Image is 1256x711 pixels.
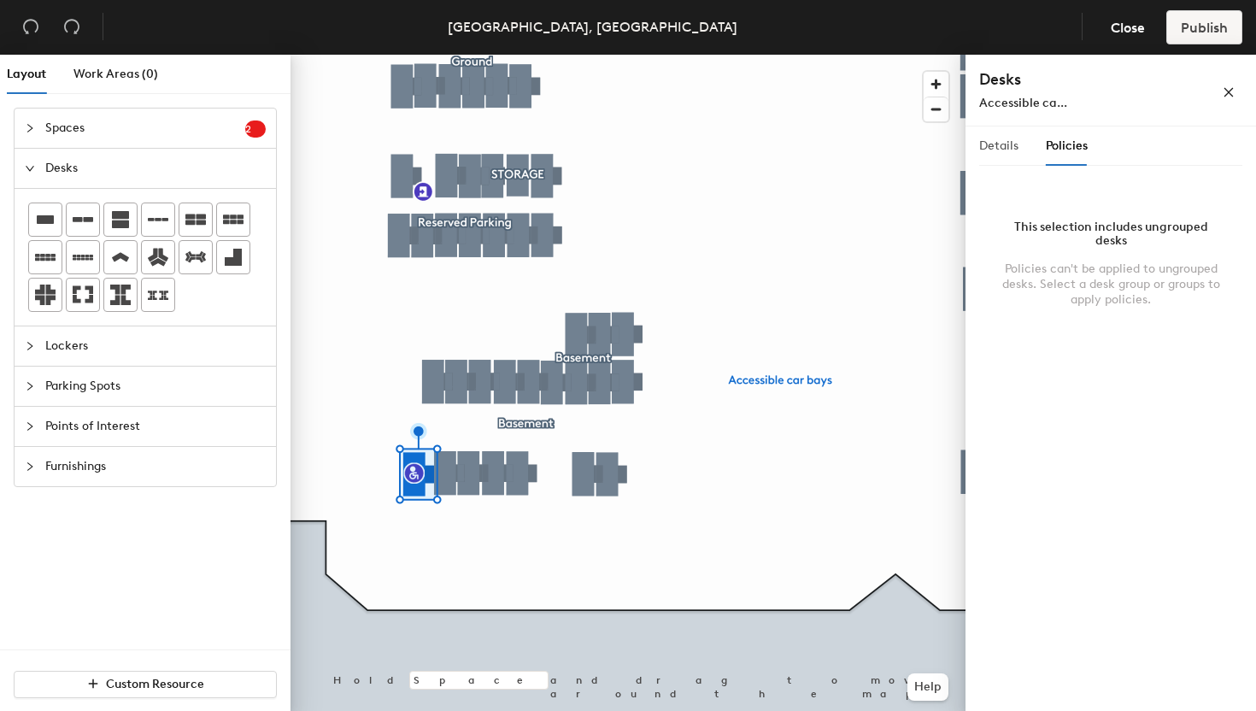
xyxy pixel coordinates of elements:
[25,461,35,472] span: collapsed
[1223,86,1235,98] span: close
[45,109,245,148] span: Spaces
[1000,261,1222,308] div: Policies can't be applied to ungrouped desks. Select a desk group or groups to apply policies.
[1111,20,1145,36] span: Close
[979,68,1167,91] h4: Desks
[25,381,35,391] span: collapsed
[245,120,266,138] sup: 2
[45,367,266,406] span: Parking Spots
[73,67,158,81] span: Work Areas (0)
[106,677,204,691] span: Custom Resource
[45,407,266,446] span: Points of Interest
[45,326,266,366] span: Lockers
[448,16,737,38] div: [GEOGRAPHIC_DATA], [GEOGRAPHIC_DATA]
[25,341,35,351] span: collapsed
[907,673,948,701] button: Help
[25,421,35,432] span: collapsed
[979,96,1067,110] span: Accessible ca...
[14,671,277,698] button: Custom Resource
[45,447,266,486] span: Furnishings
[1096,10,1159,44] button: Close
[25,123,35,133] span: collapsed
[1166,10,1242,44] button: Publish
[245,123,266,135] span: 2
[45,149,266,188] span: Desks
[1046,138,1088,153] span: Policies
[979,138,1018,153] span: Details
[1000,220,1222,248] div: This selection includes ungrouped desks
[55,10,89,44] button: Redo (⌘ + ⇧ + Z)
[22,18,39,35] span: undo
[25,163,35,173] span: expanded
[14,10,48,44] button: Undo (⌘ + Z)
[7,67,46,81] span: Layout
